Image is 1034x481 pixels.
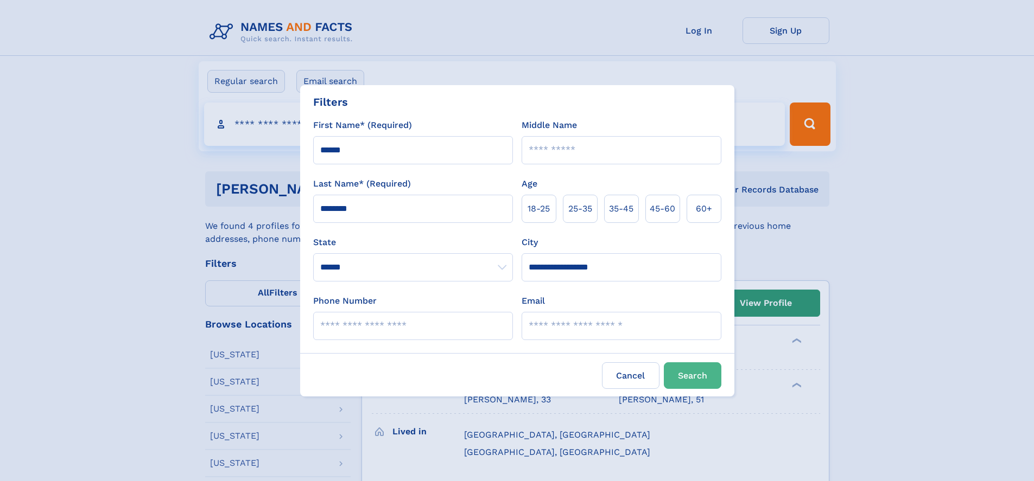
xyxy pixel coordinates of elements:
[313,94,348,110] div: Filters
[650,202,675,215] span: 45‑60
[522,119,577,132] label: Middle Name
[522,294,545,307] label: Email
[602,362,659,389] label: Cancel
[568,202,592,215] span: 25‑35
[664,362,721,389] button: Search
[522,236,538,249] label: City
[522,177,537,190] label: Age
[609,202,633,215] span: 35‑45
[313,294,377,307] label: Phone Number
[696,202,712,215] span: 60+
[313,119,412,132] label: First Name* (Required)
[528,202,550,215] span: 18‑25
[313,236,513,249] label: State
[313,177,411,190] label: Last Name* (Required)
